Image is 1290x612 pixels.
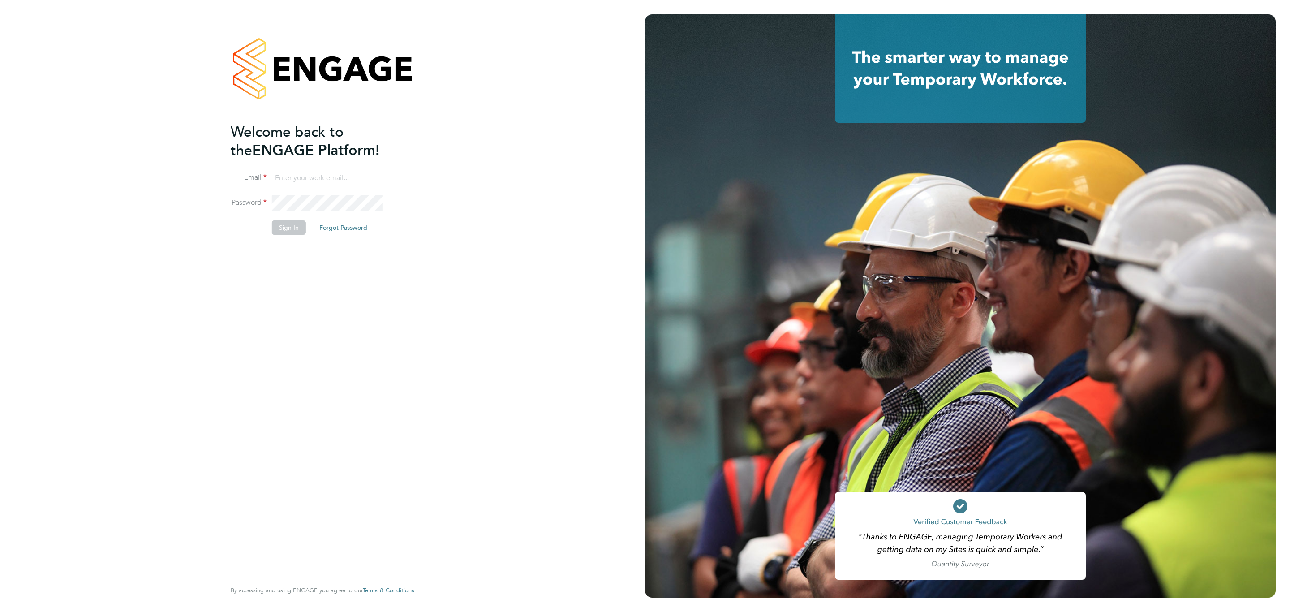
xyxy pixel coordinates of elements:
h2: ENGAGE Platform! [231,123,405,159]
label: Password [231,198,267,207]
a: Terms & Conditions [363,587,414,594]
label: Email [231,173,267,182]
span: Welcome back to the [231,123,344,159]
button: Forgot Password [312,220,374,235]
span: By accessing and using ENGAGE you agree to our [231,586,414,594]
button: Sign In [272,220,306,235]
span: Terms & Conditions [363,586,414,594]
input: Enter your work email... [272,170,383,186]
